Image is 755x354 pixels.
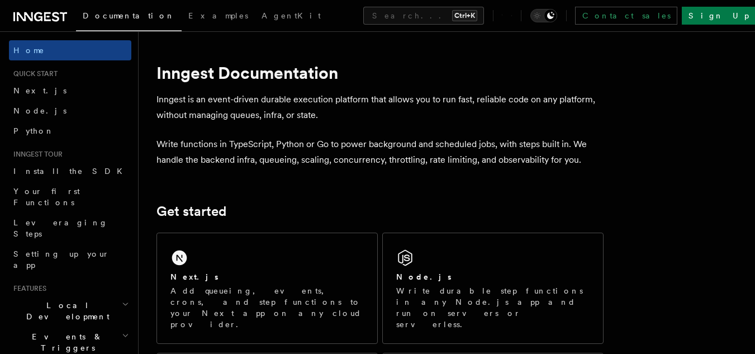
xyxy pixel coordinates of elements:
[452,10,477,21] kbd: Ctrl+K
[9,213,131,244] a: Leveraging Steps
[9,181,131,213] a: Your first Functions
[9,150,63,159] span: Inngest tour
[396,271,452,282] h2: Node.js
[262,11,321,20] span: AgentKit
[9,331,122,353] span: Events & Triggers
[13,187,80,207] span: Your first Functions
[76,3,182,31] a: Documentation
[396,285,590,330] p: Write durable step functions in any Node.js app and run on servers or serverless.
[188,11,248,20] span: Examples
[156,63,604,83] h1: Inngest Documentation
[156,92,604,123] p: Inngest is an event-driven durable execution platform that allows you to run fast, reliable code ...
[382,233,604,344] a: Node.jsWrite durable step functions in any Node.js app and run on servers or serverless.
[156,204,226,219] a: Get started
[9,121,131,141] a: Python
[13,45,45,56] span: Home
[9,295,131,327] button: Local Development
[182,3,255,30] a: Examples
[9,69,58,78] span: Quick start
[13,126,54,135] span: Python
[170,285,364,330] p: Add queueing, events, crons, and step functions to your Next app on any cloud provider.
[9,284,46,293] span: Features
[170,271,219,282] h2: Next.js
[9,40,131,60] a: Home
[13,86,67,95] span: Next.js
[575,7,677,25] a: Contact sales
[363,7,484,25] button: Search...Ctrl+K
[13,167,129,176] span: Install the SDK
[13,218,108,238] span: Leveraging Steps
[13,249,110,270] span: Setting up your app
[13,106,67,115] span: Node.js
[530,9,557,22] button: Toggle dark mode
[9,81,131,101] a: Next.js
[83,11,175,20] span: Documentation
[9,300,122,322] span: Local Development
[9,244,131,275] a: Setting up your app
[156,233,378,344] a: Next.jsAdd queueing, events, crons, and step functions to your Next app on any cloud provider.
[255,3,327,30] a: AgentKit
[9,161,131,181] a: Install the SDK
[9,101,131,121] a: Node.js
[156,136,604,168] p: Write functions in TypeScript, Python or Go to power background and scheduled jobs, with steps bu...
